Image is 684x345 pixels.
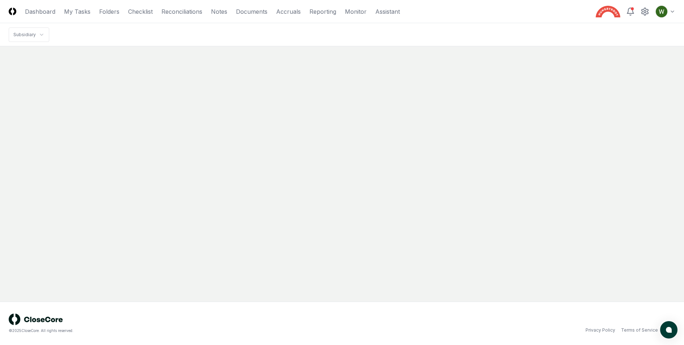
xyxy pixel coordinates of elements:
a: Terms of Service [621,327,658,333]
a: Folders [99,7,119,16]
a: My Tasks [64,7,90,16]
a: Reporting [309,7,336,16]
a: Accruals [276,7,301,16]
a: Notes [211,7,227,16]
div: Subsidiary [13,31,36,38]
a: Privacy Policy [586,327,615,333]
button: atlas-launcher [660,321,677,338]
a: Reconciliations [161,7,202,16]
img: Hungryroot logo [596,6,620,17]
nav: breadcrumb [9,27,49,42]
img: ACg8ocIK_peNeqvot3Ahh9567LsVhi0q3GD2O_uFDzmfmpbAfkCWeQ=s96-c [656,6,667,17]
img: Logo [9,8,16,15]
a: Dashboard [25,7,55,16]
a: Assistant [375,7,400,16]
div: © 2025 CloseCore. All rights reserved. [9,328,342,333]
a: Documents [236,7,267,16]
a: Monitor [345,7,367,16]
img: logo [9,314,63,325]
a: Checklist [128,7,153,16]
